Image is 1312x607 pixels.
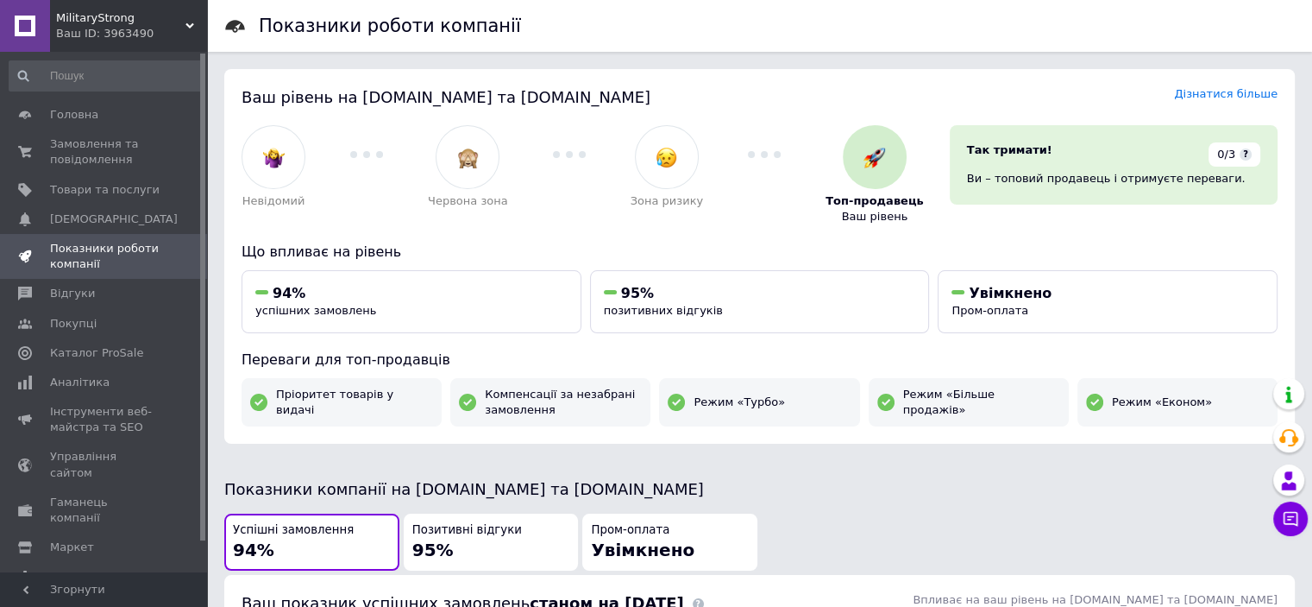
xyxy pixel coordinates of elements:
span: позитивних відгуків [604,304,723,317]
span: Пром-оплата [951,304,1028,317]
input: Пошук [9,60,204,92]
span: Налаштування [50,569,138,585]
span: Маркет [50,540,94,555]
button: 94%успішних замовлень [242,270,581,333]
span: Відгуки [50,286,95,301]
span: 94% [233,540,274,560]
button: 95%позитивних відгуків [590,270,930,333]
span: Червона зона [428,193,508,209]
span: Пром-оплата [591,522,669,539]
span: Так тримати! [967,143,1052,156]
span: Головна [50,107,98,123]
span: Показники компанії на [DOMAIN_NAME] та [DOMAIN_NAME] [224,480,704,498]
span: Увімкнено [969,285,1051,301]
span: Покупці [50,316,97,332]
span: MilitaryStrong [56,10,185,26]
button: Успішні замовлення94% [224,514,399,572]
span: Увімкнено [591,540,694,560]
span: Ваш рівень на [DOMAIN_NAME] та [DOMAIN_NAME] [242,88,650,106]
a: Дізнатися більше [1174,87,1277,100]
span: [DEMOGRAPHIC_DATA] [50,212,178,227]
button: УвімкненоПром-оплата [938,270,1277,333]
div: Ваш ID: 3963490 [56,26,207,41]
span: Пріоритет товарів у видачі [276,387,433,418]
span: Що впливає на рівень [242,243,401,260]
span: Режим «Більше продажів» [903,387,1060,418]
img: :disappointed_relieved: [656,147,677,168]
img: :woman-shrugging: [263,147,285,168]
span: Товари та послуги [50,182,160,198]
button: Чат з покупцем [1273,502,1308,536]
span: 95% [621,285,654,301]
button: Пром-оплатаУвімкнено [582,514,757,572]
span: Режим «Турбо» [694,395,785,410]
span: Позитивні відгуки [412,522,522,539]
span: Інструменти веб-майстра та SEO [50,404,160,435]
span: Топ-продавець [825,193,924,209]
span: Компенсації за незабрані замовлення [485,387,642,418]
span: 95% [412,540,454,560]
span: Ваш рівень [842,209,908,224]
img: :rocket: [863,147,885,168]
span: успішних замовлень [255,304,376,317]
span: Аналітика [50,375,110,390]
span: Успішні замовлення [233,522,354,539]
h1: Показники роботи компанії [259,16,521,36]
span: Впливає на ваш рівень на [DOMAIN_NAME] та [DOMAIN_NAME] [913,593,1277,606]
div: Ви – топовий продавець і отримуєте переваги. [967,171,1260,187]
span: Режим «Економ» [1112,395,1212,410]
span: Переваги для топ-продавців [242,351,450,368]
img: :see_no_evil: [457,147,479,168]
span: Зона ризику [631,193,704,209]
span: Каталог ProSale [50,345,143,361]
div: 0/3 [1208,142,1260,167]
span: Невідомий [242,193,305,209]
span: Управління сайтом [50,449,160,480]
button: Позитивні відгуки95% [404,514,579,572]
span: Показники роботи компанії [50,241,160,272]
span: Гаманець компанії [50,495,160,526]
span: Замовлення та повідомлення [50,136,160,168]
span: 94% [273,285,305,301]
span: ? [1240,149,1252,161]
